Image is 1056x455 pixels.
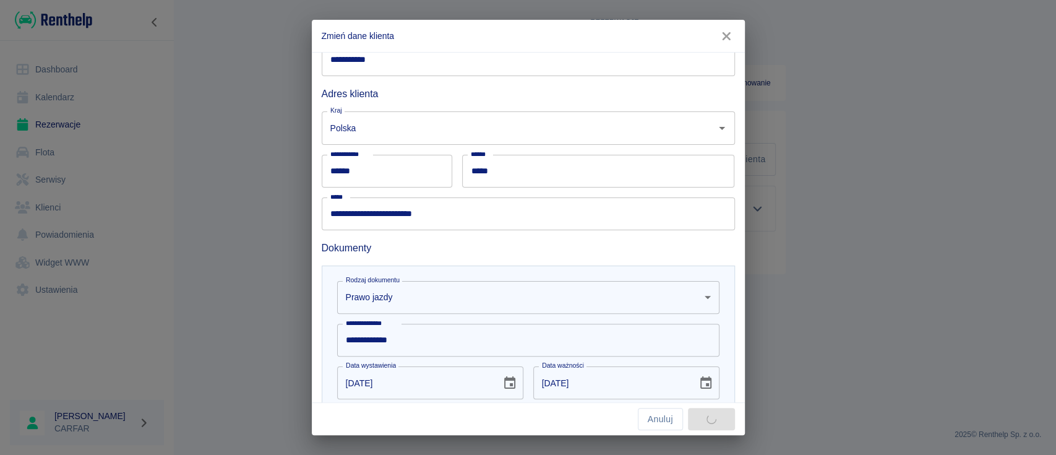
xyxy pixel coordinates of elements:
button: Anuluj [638,408,683,431]
h6: Dokumenty [322,240,735,256]
button: Choose date, selected date is 26 lis 2034 [693,371,718,396]
button: Otwórz [713,119,731,137]
button: Choose date, selected date is 26 lis 2024 [497,371,522,396]
label: Data ważności [542,361,584,370]
label: Data wystawienia [346,361,396,370]
input: DD-MM-YYYY [337,366,492,399]
div: Prawo jazdy [337,281,719,314]
input: DD-MM-YYYY [533,366,689,399]
label: Rodzaj dokumentu [346,275,400,285]
h6: Adres klienta [322,86,735,102]
label: Kraj [330,106,342,115]
h2: Zmień dane klienta [312,20,745,52]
